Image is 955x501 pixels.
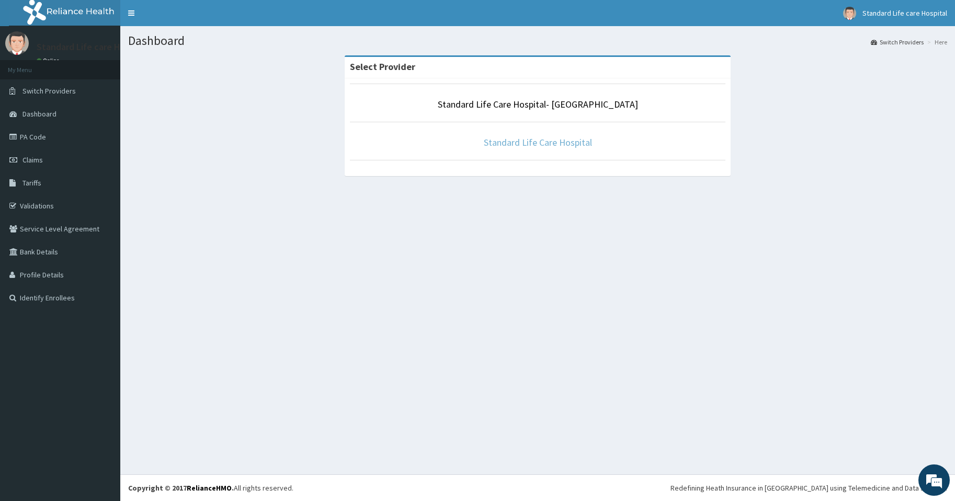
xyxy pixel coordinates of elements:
[438,98,638,110] a: Standard Life Care Hospital- [GEOGRAPHIC_DATA]
[187,483,232,493] a: RelianceHMO
[37,57,62,64] a: Online
[22,86,76,96] span: Switch Providers
[5,31,29,55] img: User Image
[925,38,947,46] li: Here
[22,109,56,119] span: Dashboard
[128,34,947,48] h1: Dashboard
[22,178,41,188] span: Tariffs
[862,8,947,18] span: Standard Life care Hospital
[670,483,947,493] div: Redefining Heath Insurance in [GEOGRAPHIC_DATA] using Telemedicine and Data Science!
[350,61,415,73] strong: Select Provider
[22,155,43,165] span: Claims
[484,136,592,148] a: Standard Life Care Hospital
[37,42,149,52] p: Standard Life care Hospital
[120,474,955,501] footer: All rights reserved.
[843,7,856,20] img: User Image
[871,38,924,46] a: Switch Providers
[128,483,234,493] strong: Copyright © 2017 .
